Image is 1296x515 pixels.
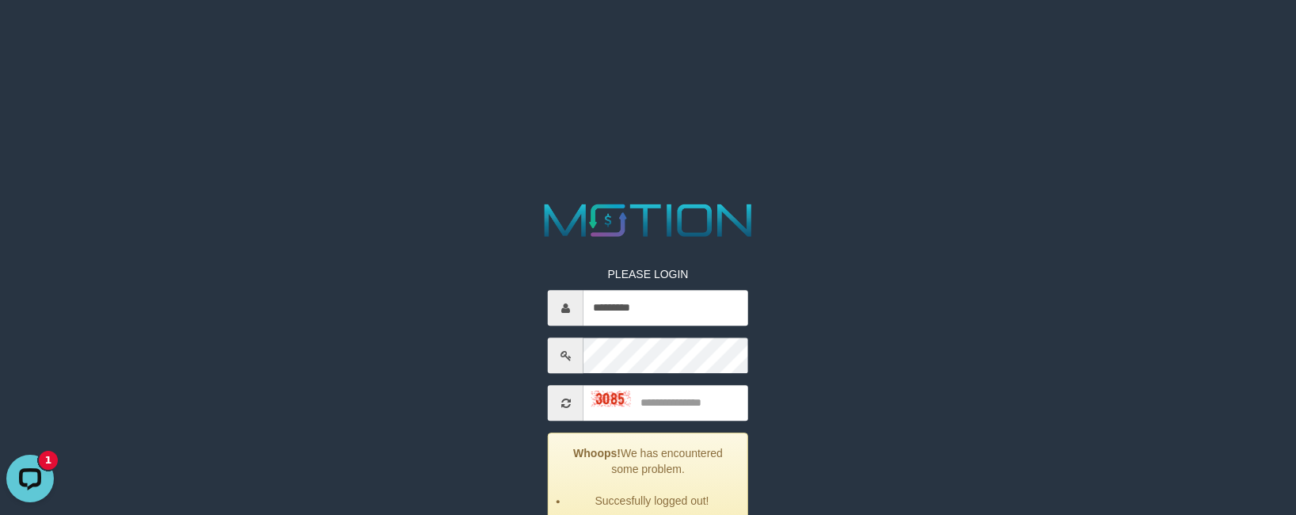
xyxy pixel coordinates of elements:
div: new message indicator [39,2,58,21]
li: Succesfully logged out! [568,494,735,509]
button: Open LiveChat chat widget [6,6,54,54]
img: MOTION_logo.png [534,198,761,242]
strong: Whoops! [573,448,621,460]
img: captcha [591,391,631,406]
p: PLEASE LOGIN [548,267,748,283]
